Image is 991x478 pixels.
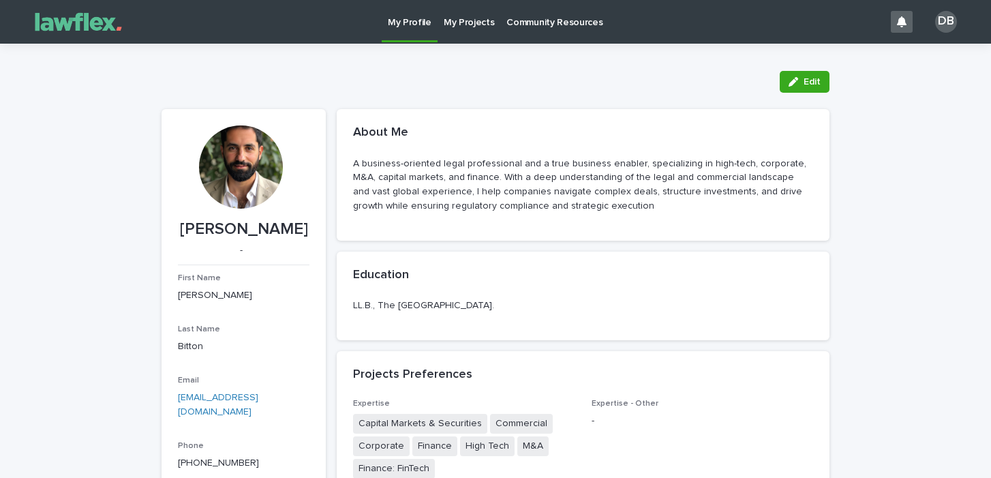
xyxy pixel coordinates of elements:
span: Edit [804,77,821,87]
span: M&A [517,436,549,456]
p: [PERSON_NAME] [178,220,309,239]
span: Capital Markets & Securities [353,414,487,434]
p: - [592,414,814,428]
span: Phone [178,442,204,450]
span: Commercial [490,414,553,434]
h2: About Me [353,125,408,140]
p: [PERSON_NAME] [178,288,309,303]
h2: Education [353,268,409,283]
span: Expertise [353,400,390,408]
span: Finance [412,436,457,456]
p: - [178,245,304,256]
span: Last Name [178,325,220,333]
h2: Projects Preferences [353,368,472,383]
p: LL.B., The [GEOGRAPHIC_DATA]. [353,299,813,313]
p: Bitton [178,340,309,354]
a: [EMAIL_ADDRESS][DOMAIN_NAME] [178,393,258,417]
span: Corporate [353,436,410,456]
p: [PHONE_NUMBER] [178,456,309,470]
img: Gnvw4qrBSHOAfo8VMhG6 [27,8,129,35]
span: Email [178,376,199,385]
p: A business-oriented legal professional and a true business enabler, specializing in high-tech, co... [353,157,813,213]
div: DB [935,11,957,33]
span: Expertise - Other [592,400,658,408]
span: First Name [178,274,221,282]
button: Edit [780,71,829,93]
span: High Tech [460,436,515,456]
